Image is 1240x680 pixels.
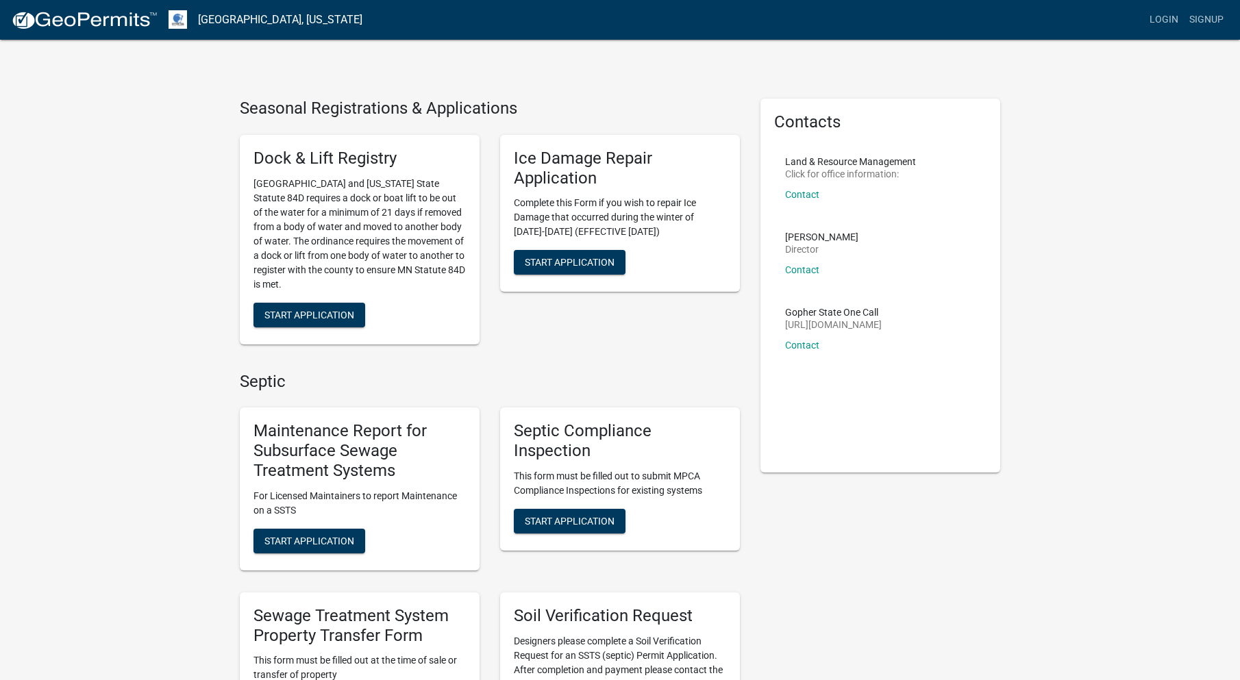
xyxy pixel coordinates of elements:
a: [GEOGRAPHIC_DATA], [US_STATE] [198,8,362,32]
h5: Ice Damage Repair Application [514,149,726,188]
a: Contact [785,340,819,351]
span: Start Application [525,515,615,526]
a: Login [1144,7,1184,33]
p: Director [785,244,858,254]
a: Contact [785,264,819,275]
h5: Contacts [774,112,987,132]
h4: Seasonal Registrations & Applications [240,99,740,118]
button: Start Application [514,509,625,533]
p: Click for office information: [785,169,916,179]
p: [URL][DOMAIN_NAME] [785,320,882,329]
p: Complete this Form if you wish to repair Ice Damage that occurred during the winter of [DATE]-[DA... [514,196,726,239]
p: For Licensed Maintainers to report Maintenance on a SSTS [253,489,466,518]
h5: Dock & Lift Registry [253,149,466,168]
p: [GEOGRAPHIC_DATA] and [US_STATE] State Statute 84D requires a dock or boat lift to be out of the ... [253,177,466,292]
span: Start Application [264,309,354,320]
button: Start Application [253,303,365,327]
p: Gopher State One Call [785,307,882,317]
a: Contact [785,189,819,200]
button: Start Application [514,250,625,275]
p: [PERSON_NAME] [785,232,858,242]
h5: Soil Verification Request [514,606,726,626]
span: Start Application [264,535,354,546]
h5: Sewage Treatment System Property Transfer Form [253,606,466,646]
h4: Septic [240,372,740,392]
button: Start Application [253,529,365,553]
img: Otter Tail County, Minnesota [169,10,187,29]
span: Start Application [525,257,615,268]
h5: Septic Compliance Inspection [514,421,726,461]
p: This form must be filled out to submit MPCA Compliance Inspections for existing systems [514,469,726,498]
h5: Maintenance Report for Subsurface Sewage Treatment Systems [253,421,466,480]
a: Signup [1184,7,1229,33]
p: Land & Resource Management [785,157,916,166]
